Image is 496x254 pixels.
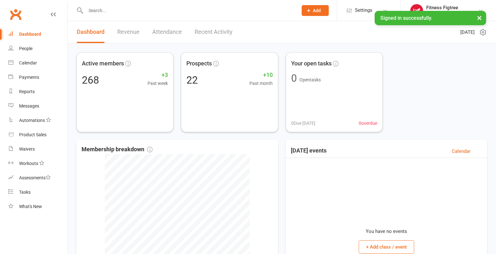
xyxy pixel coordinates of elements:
span: Signed in successfully. [380,15,432,21]
button: Add [302,5,329,16]
a: Calendar [452,147,471,155]
a: Clubworx [8,6,24,22]
span: Your open tasks [291,59,332,68]
span: Prospects [186,59,212,68]
div: 268 [82,75,99,85]
div: People [19,46,32,51]
a: Automations [8,113,67,128]
div: Automations [19,118,45,123]
div: Fitness Figtree [426,5,464,11]
div: Assessments [19,175,51,180]
span: [DATE] [460,28,475,36]
a: Calendar [8,56,67,70]
a: People [8,41,67,56]
a: Workouts [8,156,67,171]
span: Membership breakdown [82,145,153,154]
a: Product Sales [8,128,67,142]
div: Workouts [19,161,38,166]
a: Dashboard [77,21,104,43]
a: Waivers [8,142,67,156]
span: Past month [249,80,273,87]
div: Reports [19,89,35,94]
span: Past week [147,80,168,87]
div: Dashboard [19,32,41,37]
div: 247 Fitness Figtree [426,11,464,16]
button: × [474,11,485,25]
div: Calendar [19,60,37,65]
span: Settings [355,3,372,18]
div: Tasks [19,190,31,195]
a: Dashboard [8,27,67,41]
input: Search... [84,6,293,15]
a: Revenue [117,21,140,43]
a: Attendance [152,21,182,43]
span: 0 Due [DATE] [291,120,315,127]
a: Tasks [8,185,67,199]
div: Messages [19,103,39,108]
span: Active members [82,59,124,68]
a: Assessments [8,171,67,185]
span: +3 [147,71,168,80]
a: Messages [8,99,67,113]
a: Reports [8,85,67,99]
span: Open tasks [299,77,321,82]
div: Product Sales [19,132,47,137]
h3: [DATE] events [291,147,327,155]
div: Payments [19,75,39,80]
img: thumb_image1753610192.png [410,4,423,17]
div: 22 [186,75,198,85]
div: Waivers [19,146,35,152]
span: 0 overdue [359,120,377,127]
a: Payments [8,70,67,85]
button: + Add class / event [359,240,414,254]
span: Add [313,8,321,13]
div: What's New [19,204,42,209]
span: +10 [249,71,273,80]
a: Recent Activity [195,21,233,43]
div: 0 [291,73,297,83]
a: What's New [8,199,67,214]
p: You have no events [366,228,407,235]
